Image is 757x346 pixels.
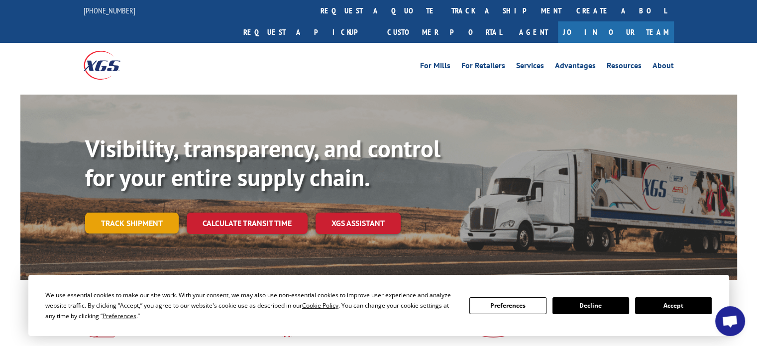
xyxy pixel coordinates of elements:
[28,275,729,336] div: Cookie Consent Prompt
[187,213,308,234] a: Calculate transit time
[420,62,450,73] a: For Mills
[316,213,401,234] a: XGS ASSISTANT
[469,297,546,314] button: Preferences
[635,297,712,314] button: Accept
[380,21,509,43] a: Customer Portal
[552,297,629,314] button: Decline
[85,133,440,193] b: Visibility, transparency, and control for your entire supply chain.
[558,21,674,43] a: Join Our Team
[516,62,544,73] a: Services
[302,301,338,310] span: Cookie Policy
[84,5,135,15] a: [PHONE_NUMBER]
[715,306,745,336] div: Open chat
[85,213,179,233] a: Track shipment
[103,312,136,320] span: Preferences
[461,62,505,73] a: For Retailers
[45,290,457,321] div: We use essential cookies to make our site work. With your consent, we may also use non-essential ...
[509,21,558,43] a: Agent
[652,62,674,73] a: About
[607,62,642,73] a: Resources
[555,62,596,73] a: Advantages
[236,21,380,43] a: Request a pickup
